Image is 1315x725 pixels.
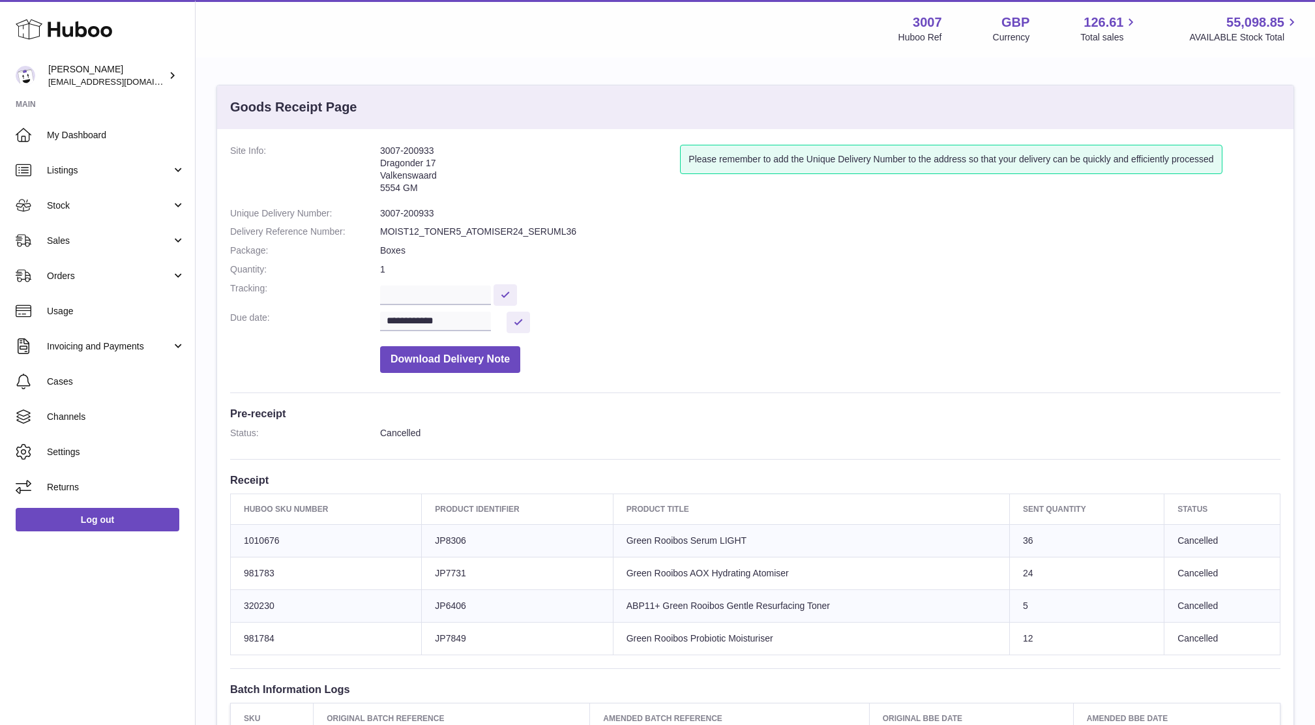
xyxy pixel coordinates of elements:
img: bevmay@maysama.com [16,66,35,85]
td: Cancelled [1164,557,1280,589]
td: 981784 [231,622,422,655]
td: Cancelled [1164,589,1280,622]
h3: Batch Information Logs [230,682,1280,696]
th: Product title [613,494,1009,524]
td: ABP11+ Green Rooibos Gentle Resurfacing Toner [613,589,1009,622]
td: Green Rooibos Serum LIGHT [613,524,1009,557]
td: Green Rooibos AOX Hydrating Atomiser [613,557,1009,589]
td: 1010676 [231,524,422,557]
span: Settings [47,446,185,458]
td: Green Rooibos Probiotic Moisturiser [613,622,1009,655]
div: Huboo Ref [898,31,942,44]
td: Cancelled [1164,622,1280,655]
span: Orders [47,270,171,282]
span: My Dashboard [47,129,185,141]
td: 981783 [231,557,422,589]
span: 55,098.85 [1226,14,1284,31]
address: 3007-200933 Dragonder 17 Valkenswaard 5554 GM [380,145,680,201]
th: Huboo SKU Number [231,494,422,524]
button: Download Delivery Note [380,346,520,373]
span: [EMAIL_ADDRESS][DOMAIN_NAME] [48,76,192,87]
strong: GBP [1001,14,1029,31]
span: Channels [47,411,185,423]
span: Stock [47,200,171,212]
dt: Unique Delivery Number: [230,207,380,220]
td: Cancelled [1164,524,1280,557]
dt: Due date: [230,312,380,333]
a: 126.61 Total sales [1080,14,1138,44]
strong: 3007 [913,14,942,31]
dt: Package: [230,244,380,257]
td: JP8306 [422,524,613,557]
th: Sent Quantity [1010,494,1164,524]
td: 24 [1010,557,1164,589]
h3: Pre-receipt [230,406,1280,421]
dd: MOIST12_TONER5_ATOMISER24_SERUML36 [380,226,1280,238]
span: 126.61 [1084,14,1123,31]
th: Product Identifier [422,494,613,524]
span: Cases [47,376,185,388]
dd: 3007-200933 [380,207,1280,220]
div: [PERSON_NAME] [48,63,166,88]
td: JP7731 [422,557,613,589]
span: Usage [47,305,185,318]
dd: Cancelled [380,427,1280,439]
span: AVAILABLE Stock Total [1189,31,1299,44]
dd: 1 [380,263,1280,276]
h3: Goods Receipt Page [230,98,357,116]
dd: Boxes [380,244,1280,257]
span: Sales [47,235,171,247]
td: 5 [1010,589,1164,622]
td: JP6406 [422,589,613,622]
dt: Site Info: [230,145,380,201]
td: JP7849 [422,622,613,655]
span: Returns [47,481,185,494]
td: 36 [1010,524,1164,557]
dt: Tracking: [230,282,380,305]
span: Total sales [1080,31,1138,44]
div: Please remember to add the Unique Delivery Number to the address so that your delivery can be qui... [680,145,1222,174]
dt: Status: [230,427,380,439]
th: Status [1164,494,1280,524]
span: Invoicing and Payments [47,340,171,353]
div: Currency [993,31,1030,44]
td: 12 [1010,622,1164,655]
dt: Quantity: [230,263,380,276]
h3: Receipt [230,473,1280,487]
a: Log out [16,508,179,531]
span: Listings [47,164,171,177]
a: 55,098.85 AVAILABLE Stock Total [1189,14,1299,44]
td: 320230 [231,589,422,622]
dt: Delivery Reference Number: [230,226,380,238]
